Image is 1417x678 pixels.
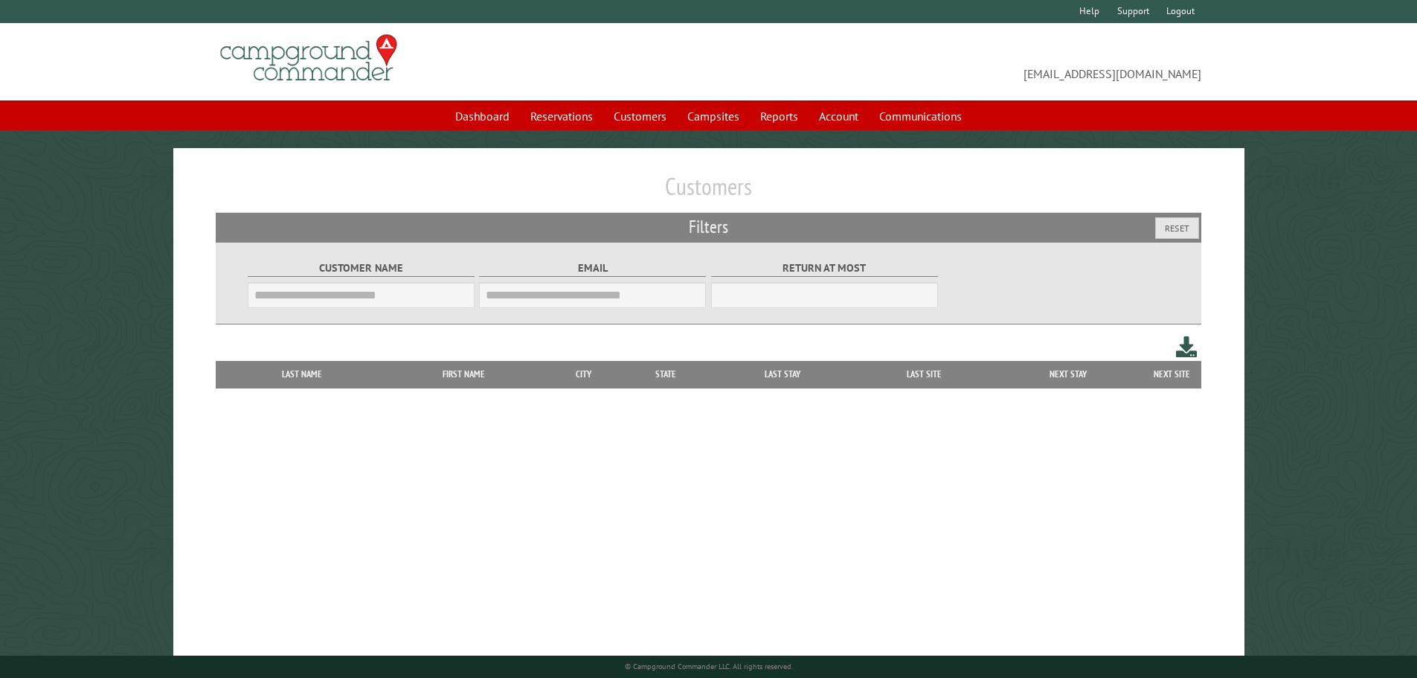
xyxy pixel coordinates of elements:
th: Last Name [223,361,381,388]
a: Dashboard [446,102,518,130]
th: Next Site [1142,361,1201,388]
a: Reports [751,102,807,130]
th: Last Site [854,361,994,388]
h1: Customers [216,172,1202,213]
label: Return at most [711,260,938,277]
th: City [547,361,620,388]
button: Reset [1155,217,1199,239]
a: Account [810,102,867,130]
label: Email [479,260,706,277]
a: Reservations [521,102,602,130]
th: Last Stay [711,361,854,388]
span: [EMAIL_ADDRESS][DOMAIN_NAME] [709,41,1202,83]
th: State [620,361,712,388]
a: Campsites [678,102,748,130]
h2: Filters [216,213,1202,241]
a: Communications [870,102,971,130]
img: Campground Commander [216,29,402,87]
a: Customers [605,102,675,130]
label: Customer Name [248,260,475,277]
small: © Campground Commander LLC. All rights reserved. [625,662,793,671]
a: Download this customer list (.csv) [1176,333,1198,361]
th: First Name [381,361,547,388]
th: Next Stay [995,361,1143,388]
